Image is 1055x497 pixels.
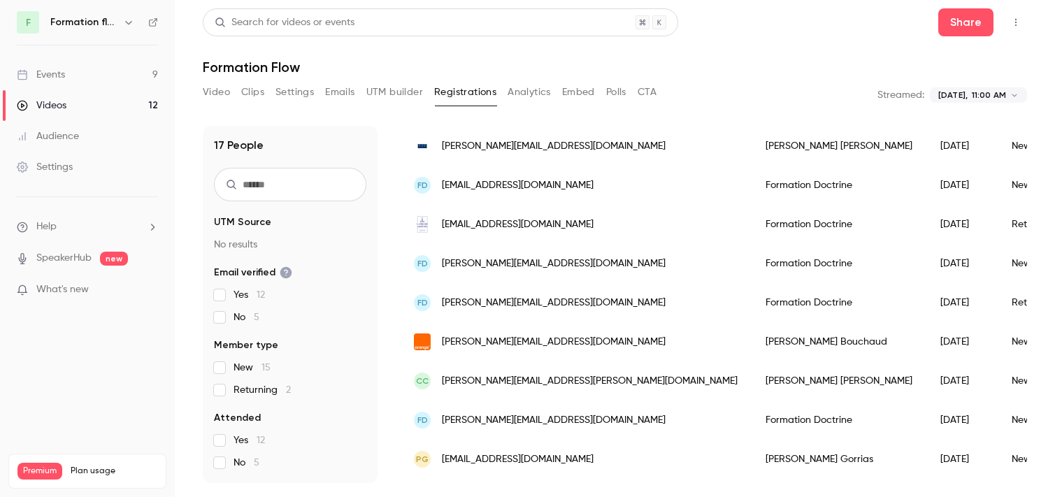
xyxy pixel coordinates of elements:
span: 12 [257,290,265,300]
div: Formation Doctrine [752,401,926,440]
div: [DATE] [926,322,998,361]
span: FD [417,414,428,426]
button: Share [938,8,993,36]
button: Settings [275,81,314,103]
div: Settings [17,160,73,174]
span: CC [416,375,429,387]
span: Attended [214,411,261,425]
img: orange.fr [414,333,431,350]
span: What's new [36,282,89,297]
div: [DATE] [926,283,998,322]
h6: Formation flow [50,15,117,29]
span: [EMAIL_ADDRESS][DOMAIN_NAME] [442,452,594,467]
div: [DATE] [926,127,998,166]
h1: Formation Flow [203,59,1027,75]
li: help-dropdown-opener [17,219,158,234]
button: UTM builder [366,81,423,103]
span: [PERSON_NAME][EMAIL_ADDRESS][DOMAIN_NAME] [442,335,666,350]
span: Yes [234,288,265,302]
p: No results [214,238,366,252]
div: [PERSON_NAME] [PERSON_NAME] [752,361,926,401]
div: Audience [17,129,79,143]
div: [DATE] [926,244,998,283]
span: 15 [261,363,271,373]
div: Formation Doctrine [752,244,926,283]
span: New [234,361,271,375]
span: PG [416,453,429,466]
span: No [234,456,259,470]
button: Emails [325,81,354,103]
button: Registrations [434,81,496,103]
span: [PERSON_NAME][EMAIL_ADDRESS][DOMAIN_NAME] [442,296,666,310]
img: pactavocats.com [414,138,431,154]
span: [DATE], [938,89,968,101]
iframe: Noticeable Trigger [141,284,158,296]
button: Clips [241,81,264,103]
span: [PERSON_NAME][EMAIL_ADDRESS][PERSON_NAME][DOMAIN_NAME] [442,374,738,389]
button: Top Bar Actions [1005,11,1027,34]
button: Analytics [508,81,551,103]
div: [DATE] [926,166,998,205]
span: 5 [254,458,259,468]
span: 5 [254,312,259,322]
span: Yes [234,433,265,447]
div: [PERSON_NAME] Gorrias [752,440,926,479]
span: [PERSON_NAME][EMAIL_ADDRESS][DOMAIN_NAME] [442,413,666,428]
span: F [26,15,31,30]
span: Email verified [214,266,292,280]
p: Streamed: [877,88,924,102]
div: [PERSON_NAME] Bouchaud [752,322,926,361]
span: [PERSON_NAME][EMAIL_ADDRESS][DOMAIN_NAME] [442,139,666,154]
a: SpeakerHub [36,251,92,266]
div: [DATE] [926,401,998,440]
span: Help [36,219,57,234]
span: FD [417,296,428,309]
span: FD [417,257,428,270]
span: Premium [17,463,62,480]
div: Formation Doctrine [752,283,926,322]
span: 2 [286,385,291,395]
div: [DATE] [926,440,998,479]
button: Polls [606,81,626,103]
div: Formation Doctrine [752,166,926,205]
h1: 17 People [214,137,264,154]
button: Embed [562,81,595,103]
span: [EMAIL_ADDRESS][DOMAIN_NAME] [442,217,594,232]
span: new [100,252,128,266]
span: FD [417,179,428,192]
span: 12 [257,435,265,445]
div: [PERSON_NAME] [PERSON_NAME] [752,127,926,166]
div: [DATE] [926,361,998,401]
span: Member type [214,338,278,352]
div: Events [17,68,65,82]
span: UTM Source [214,215,271,229]
div: [DATE] [926,205,998,244]
span: Plan usage [71,466,157,477]
button: Video [203,81,230,103]
div: Videos [17,99,66,113]
span: Returning [234,383,291,397]
div: Search for videos or events [215,15,354,30]
button: CTA [638,81,656,103]
span: No [234,310,259,324]
div: Formation Doctrine [752,205,926,244]
img: lambard-associes.com [414,216,431,233]
span: [EMAIL_ADDRESS][DOMAIN_NAME] [442,178,594,193]
span: 11:00 AM [972,89,1006,101]
span: [PERSON_NAME][EMAIL_ADDRESS][DOMAIN_NAME] [442,257,666,271]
